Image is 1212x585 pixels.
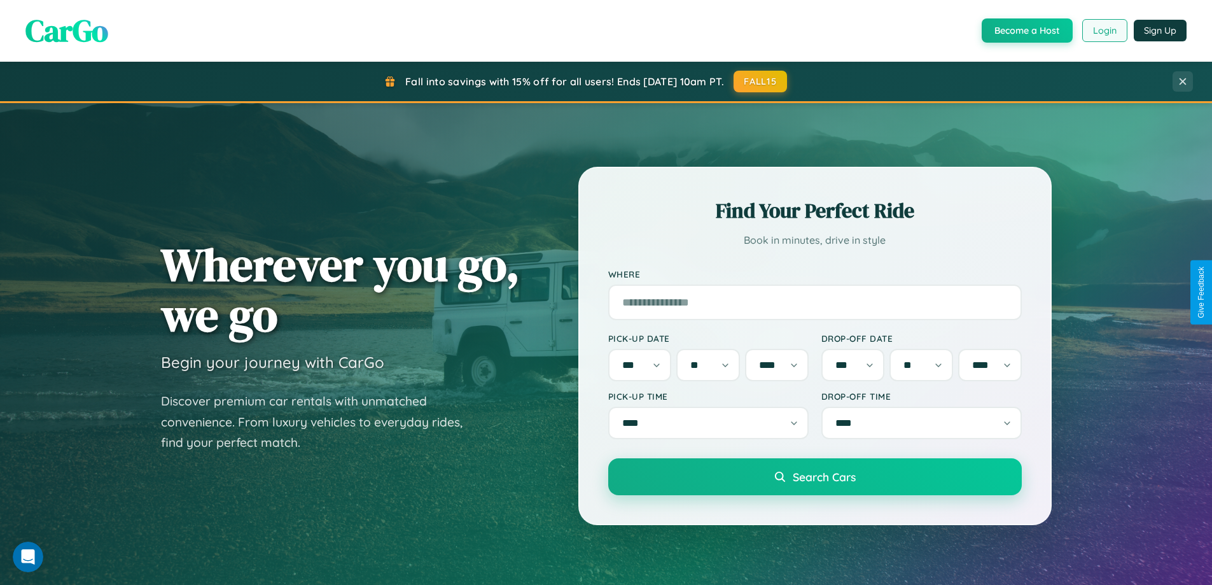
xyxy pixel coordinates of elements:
label: Where [608,269,1022,279]
div: Give Feedback [1197,267,1206,318]
button: Become a Host [982,18,1073,43]
h1: Wherever you go, we go [161,239,520,340]
p: Book in minutes, drive in style [608,231,1022,250]
button: Search Cars [608,458,1022,495]
p: Discover premium car rentals with unmatched convenience. From luxury vehicles to everyday rides, ... [161,391,479,453]
button: FALL15 [734,71,787,92]
label: Drop-off Time [821,391,1022,402]
span: CarGo [25,10,108,52]
h3: Begin your journey with CarGo [161,353,384,372]
h2: Find Your Perfect Ride [608,197,1022,225]
label: Pick-up Date [608,333,809,344]
label: Drop-off Date [821,333,1022,344]
button: Sign Up [1134,20,1187,41]
iframe: Intercom live chat [13,542,43,572]
span: Search Cars [793,470,856,484]
span: Fall into savings with 15% off for all users! Ends [DATE] 10am PT. [405,75,724,88]
button: Login [1082,19,1127,42]
label: Pick-up Time [608,391,809,402]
